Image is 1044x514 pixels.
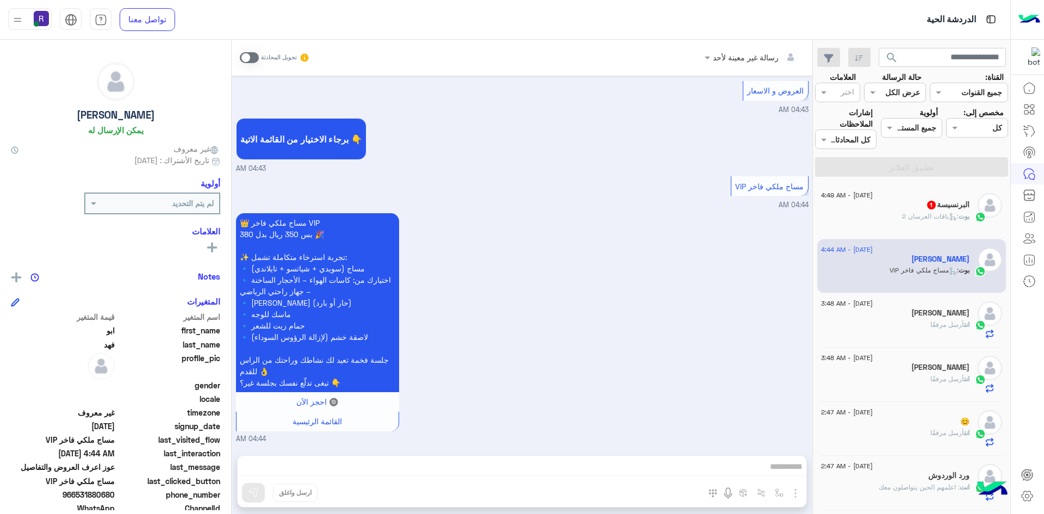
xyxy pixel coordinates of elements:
span: last_interaction [117,448,221,459]
h5: 😊 [960,417,970,426]
span: غير معروف [173,143,220,154]
span: 1 [927,201,936,209]
span: [DATE] - 4:44 AM [821,245,873,255]
span: 🔘 احجز الآن [296,397,338,406]
span: null [11,380,115,391]
img: tab [65,14,77,26]
span: 2025-08-21T01:41:21.249Z [11,420,115,432]
span: [DATE] - 4:49 AM [821,190,873,200]
span: [DATE] - 2:47 AM [821,407,873,417]
span: مساج ملكي فاخر VIP [11,475,115,487]
button: ارسل واغلق [273,484,318,502]
span: 04:43 AM [779,106,809,114]
div: اختر [841,86,856,100]
h6: يمكن الإرسال له [88,125,144,135]
span: العروض و الاسعار [747,86,804,95]
span: فهد [11,339,115,350]
small: تحويل المحادثة [261,53,297,62]
span: profile_pic [117,352,221,377]
span: تاريخ الأشتراك : [DATE] [134,154,209,166]
span: phone_number [117,489,221,500]
img: defaultAdmin.png [978,410,1002,435]
img: defaultAdmin.png [978,356,1002,380]
img: defaultAdmin.png [97,63,134,100]
img: defaultAdmin.png [978,301,1002,326]
button: search [879,48,905,71]
h5: Mostafa Mohamed [911,363,970,372]
label: إشارات الملاحظات [815,107,873,130]
span: search [885,51,898,64]
img: WhatsApp [975,266,986,277]
span: انت [964,320,970,329]
span: : مساج ملكي فاخر VIP [890,266,959,274]
span: برجاء الاختيار من القائمة الاتية 👇 [240,134,362,144]
span: [DATE] - 3:48 AM [821,299,873,308]
img: tab [95,14,107,26]
span: أرسل مرفقًا [930,429,964,437]
img: tab [984,13,998,26]
img: hulul-logo.png [973,470,1011,509]
img: userImage [34,11,49,26]
label: مخصص إلى: [964,107,1004,118]
span: 04:44 AM [779,201,809,209]
h6: Notes [198,271,220,281]
label: العلامات [830,71,856,83]
span: غير معروف [11,407,115,418]
span: locale [117,393,221,405]
img: defaultAdmin.png [978,464,1002,488]
span: : باقات العرسان 2 [902,212,959,220]
img: defaultAdmin.png [978,193,1002,218]
span: [DATE] - 2:47 AM [821,461,873,471]
span: last_clicked_button [117,475,221,487]
a: tab [90,8,111,31]
span: 2025-08-21T01:44:07.634Z [11,448,115,459]
button: تطبيق الفلاتر [815,157,1008,177]
span: [DATE] - 3:48 AM [821,353,873,363]
img: Logo [1018,8,1040,31]
span: اعلمهم الحين يتواصلون معك [879,483,960,491]
p: الدردشة الحية [927,13,976,27]
a: تواصل معنا [120,8,175,31]
span: 04:44 AM [236,434,266,444]
h5: [PERSON_NAME] [77,109,155,121]
span: عوز اعرف العروض والتفاصيل [11,461,115,473]
span: first_name [117,325,221,336]
span: ابو [11,325,115,336]
span: بوت [959,266,970,274]
img: 322853014244696 [1021,47,1040,67]
span: gender [117,380,221,391]
h6: العلامات [11,226,220,236]
span: null [11,393,115,405]
span: 2 [11,503,115,514]
span: انت [964,429,970,437]
h5: Abdulrhman Alzhrani [911,308,970,318]
span: أرسل مرفقًا [930,375,964,383]
h5: ابو فهد [911,255,970,264]
h6: أولوية [201,178,220,188]
img: defaultAdmin.png [88,352,115,380]
label: أولوية [919,107,938,118]
img: WhatsApp [975,429,986,439]
p: 21/8/2025, 4:44 AM [236,213,399,392]
span: انت [960,483,970,491]
span: اسم المتغير [117,311,221,323]
span: بوت [959,212,970,220]
span: القائمة الرئيسية [293,417,342,426]
img: WhatsApp [975,374,986,385]
span: timezone [117,407,221,418]
img: WhatsApp [975,212,986,222]
img: notes [30,273,39,282]
img: add [11,273,21,282]
h5: البرنسيسة [926,200,970,209]
span: 04:43 AM [236,164,266,174]
span: signup_date [117,420,221,432]
span: ChannelId [117,503,221,514]
span: last_name [117,339,221,350]
span: أرسل مرفقًا [930,320,964,329]
label: حالة الرسالة [882,71,922,83]
img: defaultAdmin.png [978,247,1002,272]
span: last_visited_flow [117,434,221,445]
span: مساج ملكي فاخر VIP [735,182,804,191]
img: profile [11,13,24,27]
h6: المتغيرات [187,296,220,306]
